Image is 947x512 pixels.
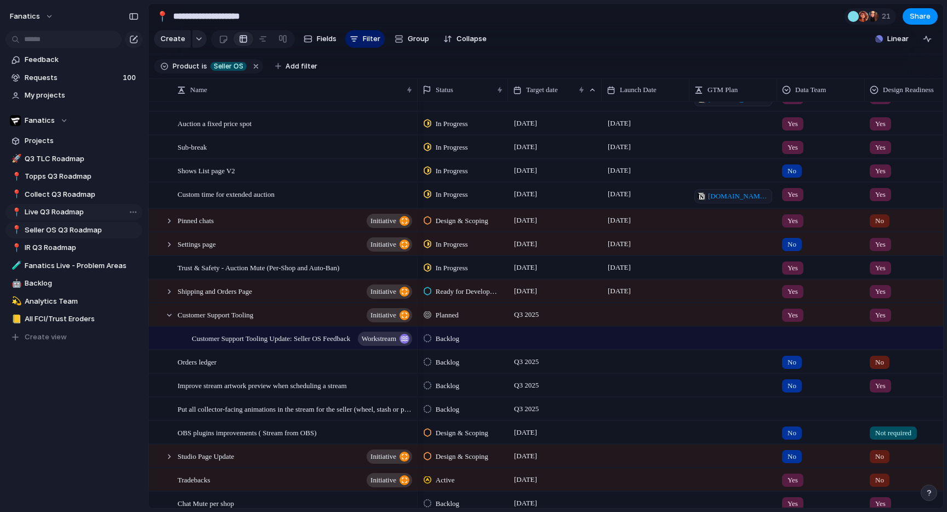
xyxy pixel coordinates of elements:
span: No [788,239,796,250]
a: 📍IR Q3 Roadmap [5,240,142,256]
span: Share [910,11,931,22]
span: Data Team [795,84,826,95]
span: Yes [788,475,798,486]
span: Tradebacks [178,473,210,486]
span: Q3 2025 [511,308,541,321]
span: Yes [875,380,886,391]
span: [DATE] [511,285,540,298]
span: In Progress [436,166,468,177]
span: Yes [875,263,886,274]
span: No [875,475,884,486]
span: [DATE] [511,497,540,510]
span: Product [173,61,199,71]
span: No [788,380,796,391]
span: [DATE] [605,140,634,153]
span: No [875,451,884,462]
button: 📍 [153,8,171,25]
button: Fanatics [5,112,142,129]
a: 🤖Backlog [5,275,142,292]
span: fanatics [10,11,40,22]
div: 🧪Fanatics Live - Problem Areas [5,258,142,274]
span: Backlog [436,498,459,509]
span: Trust & Safety - Auction Mute (Per-Shop and Auto-Ban) [178,261,339,274]
button: Fields [299,30,341,48]
a: 📍Live Q3 Roadmap [5,204,142,220]
span: Filter [363,33,380,44]
button: 🚀 [10,153,21,164]
span: Seller OS Q3 Roadmap [25,225,139,236]
span: Yes [788,263,798,274]
span: initiative [370,237,396,252]
button: is [199,60,209,72]
div: 📒 [12,313,19,326]
button: fanatics [5,8,59,25]
span: My projects [25,90,139,101]
button: Share [903,8,938,25]
span: Fanatics [25,115,55,126]
button: initiative [367,214,412,228]
span: Q3 2025 [511,379,541,392]
div: 🤖 [12,277,19,290]
span: No [788,428,796,439]
span: Pinned chats [178,214,214,226]
a: 📍Collect Q3 Roadmap [5,186,142,203]
span: Yes [875,166,886,177]
span: initiative [370,213,396,229]
span: Status [436,84,453,95]
span: [DATE] [605,214,634,227]
a: My projects [5,87,142,104]
div: 📍 [12,242,19,254]
span: [DATE] [605,187,634,201]
div: 💫 [12,295,19,308]
span: In Progress [436,239,468,250]
a: 📒All FCI/Trust Eroders [5,311,142,327]
span: Put all collector-facing animations in the stream for the seller (wheel, stash or pass etc) [178,402,414,415]
span: Yes [788,142,798,153]
span: Not required [875,428,911,439]
div: 📍 [12,188,19,201]
span: Planned [436,310,459,321]
a: Projects [5,133,142,149]
span: In Progress [436,118,468,129]
span: IR Q3 Roadmap [25,242,139,253]
span: [DATE] [511,237,540,251]
button: initiative [367,308,412,322]
span: Customer Support Tooling [178,308,253,321]
div: 🚀 [12,152,19,165]
span: Orders ledger [178,355,216,368]
span: No [788,357,796,368]
span: [DATE] [605,237,634,251]
button: initiative [367,450,412,464]
span: GTM Plan [708,84,738,95]
span: Design & Scoping [436,215,488,226]
span: Improve stream artwork preview when scheduling a stream [178,379,347,391]
div: 🧪 [12,259,19,272]
span: Name [190,84,207,95]
span: [DATE] [511,214,540,227]
button: 📍 [10,171,21,182]
span: 21 [882,11,894,22]
span: Design Readiness [883,84,934,95]
a: Requests100 [5,70,142,86]
span: [DATE] [511,473,540,486]
span: Yes [788,286,798,297]
button: 📍 [10,225,21,236]
span: Yes [788,310,798,321]
a: 💫Analytics Team [5,293,142,310]
span: [DATE] [605,261,634,274]
span: Custom time for extended auction [178,187,275,200]
div: 📍 [156,9,168,24]
span: Auction a fixed price spot [178,117,252,129]
span: Topps Q3 Roadmap [25,171,139,182]
a: 📍Topps Q3 Roadmap [5,168,142,185]
span: Launch Date [620,84,657,95]
button: initiative [367,473,412,487]
span: Yes [875,310,886,321]
span: [DATE] [511,117,540,130]
div: 📍 [12,224,19,236]
a: 📍Seller OS Q3 Roadmap [5,222,142,238]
